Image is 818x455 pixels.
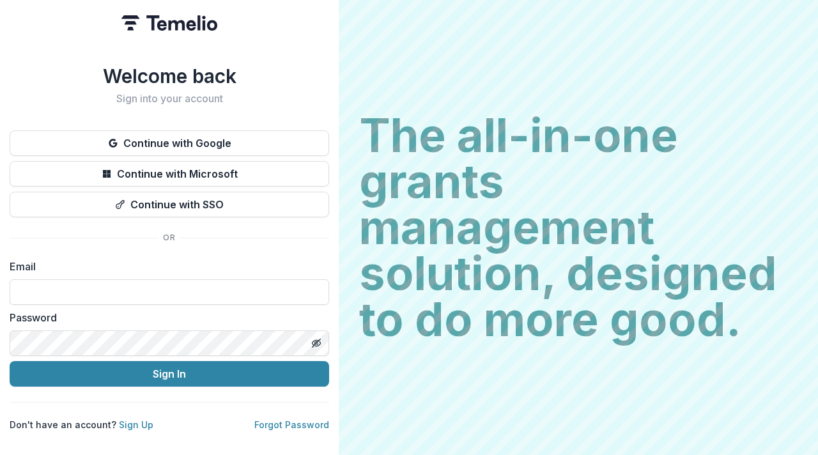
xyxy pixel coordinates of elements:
[10,192,329,217] button: Continue with SSO
[306,333,327,353] button: Toggle password visibility
[10,161,329,187] button: Continue with Microsoft
[10,93,329,105] h2: Sign into your account
[10,361,329,387] button: Sign In
[121,15,217,31] img: Temelio
[10,259,321,274] label: Email
[10,310,321,325] label: Password
[10,418,153,431] p: Don't have an account?
[254,419,329,430] a: Forgot Password
[10,130,329,156] button: Continue with Google
[119,419,153,430] a: Sign Up
[10,65,329,88] h1: Welcome back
